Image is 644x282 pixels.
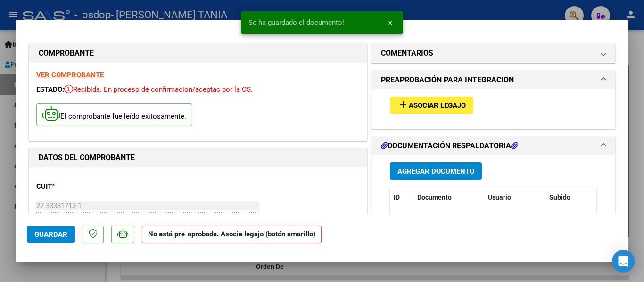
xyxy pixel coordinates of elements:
span: Se ha guardado el documento! [248,18,344,27]
h1: PREAPROBACIÓN PARA INTEGRACION [381,74,514,86]
mat-expansion-panel-header: COMENTARIOS [372,44,615,63]
datatable-header-cell: Usuario [484,187,545,208]
button: x [381,14,399,31]
span: ID [394,193,400,201]
strong: No está pre-aprobada. Asocie legajo (botón amarillo) [142,226,322,244]
h1: COMENTARIOS [381,48,433,59]
button: Guardar [27,226,75,243]
datatable-header-cell: ID [390,187,413,208]
div: Open Intercom Messenger [612,250,635,273]
datatable-header-cell: Acción [593,187,640,208]
span: Usuario [488,193,511,201]
div: PREAPROBACIÓN PARA INTEGRACION [372,89,615,129]
span: Guardar [34,230,67,239]
p: CUIT [36,181,133,192]
button: Agregar Documento [390,162,482,180]
p: El comprobante fue leído exitosamente. [36,103,192,126]
span: Agregar Documento [397,167,474,176]
h1: DOCUMENTACIÓN RESPALDATORIA [381,140,518,152]
a: VER COMPROBANTE [36,71,104,79]
datatable-header-cell: Documento [413,187,484,208]
mat-expansion-panel-header: PREAPROBACIÓN PARA INTEGRACION [372,71,615,89]
strong: COMPROBANTE [39,48,94,57]
button: Asociar Legajo [390,97,473,114]
datatable-header-cell: Subido [545,187,593,208]
span: Documento [417,193,452,201]
span: Asociar Legajo [409,101,466,110]
mat-icon: add [397,99,409,110]
strong: DATOS DEL COMPROBANTE [39,153,135,162]
span: ESTADO: [36,85,64,94]
span: x [388,18,392,27]
span: Recibida. En proceso de confirmacion/aceptac por la OS. [64,85,253,94]
span: Subido [549,193,570,201]
mat-expansion-panel-header: DOCUMENTACIÓN RESPALDATORIA [372,137,615,155]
